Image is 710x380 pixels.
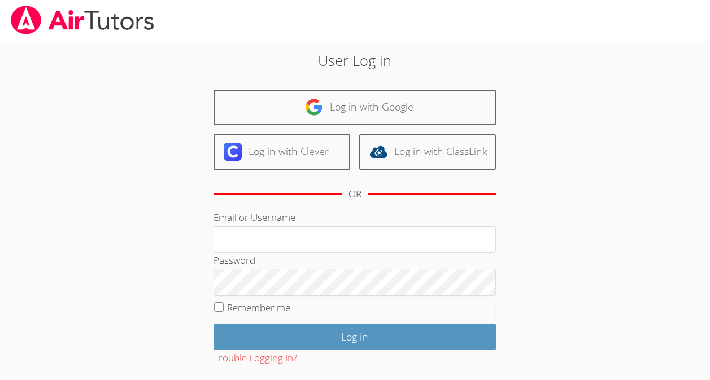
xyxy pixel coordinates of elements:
button: Trouble Logging In? [214,350,297,366]
input: Log in [214,324,496,350]
img: classlink-logo-d6bb404cc1216ec64c9a2012d9dc4662098be43eaf13dc465df04b49fa7ab582.svg [369,143,387,161]
label: Email or Username [214,211,295,224]
a: Log in with Clever [214,134,350,170]
div: OR [349,186,361,202]
label: Password [214,254,255,267]
h2: User Log in [163,50,547,71]
img: airtutors_banner-c4298cdbf04f3fff15de1276eac7730deb9818008684d7c2e4769d2f7ddbe033.png [10,6,155,34]
label: Remember me [227,301,290,314]
img: google-logo-50288ca7cdecda66e5e0955fdab243c47b7ad437acaf1139b6f446037453330a.svg [305,98,323,116]
img: clever-logo-6eab21bc6e7a338710f1a6ff85c0baf02591cd810cc4098c63d3a4b26e2feb20.svg [224,143,242,161]
a: Log in with Google [214,90,496,125]
a: Log in with ClassLink [359,134,496,170]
